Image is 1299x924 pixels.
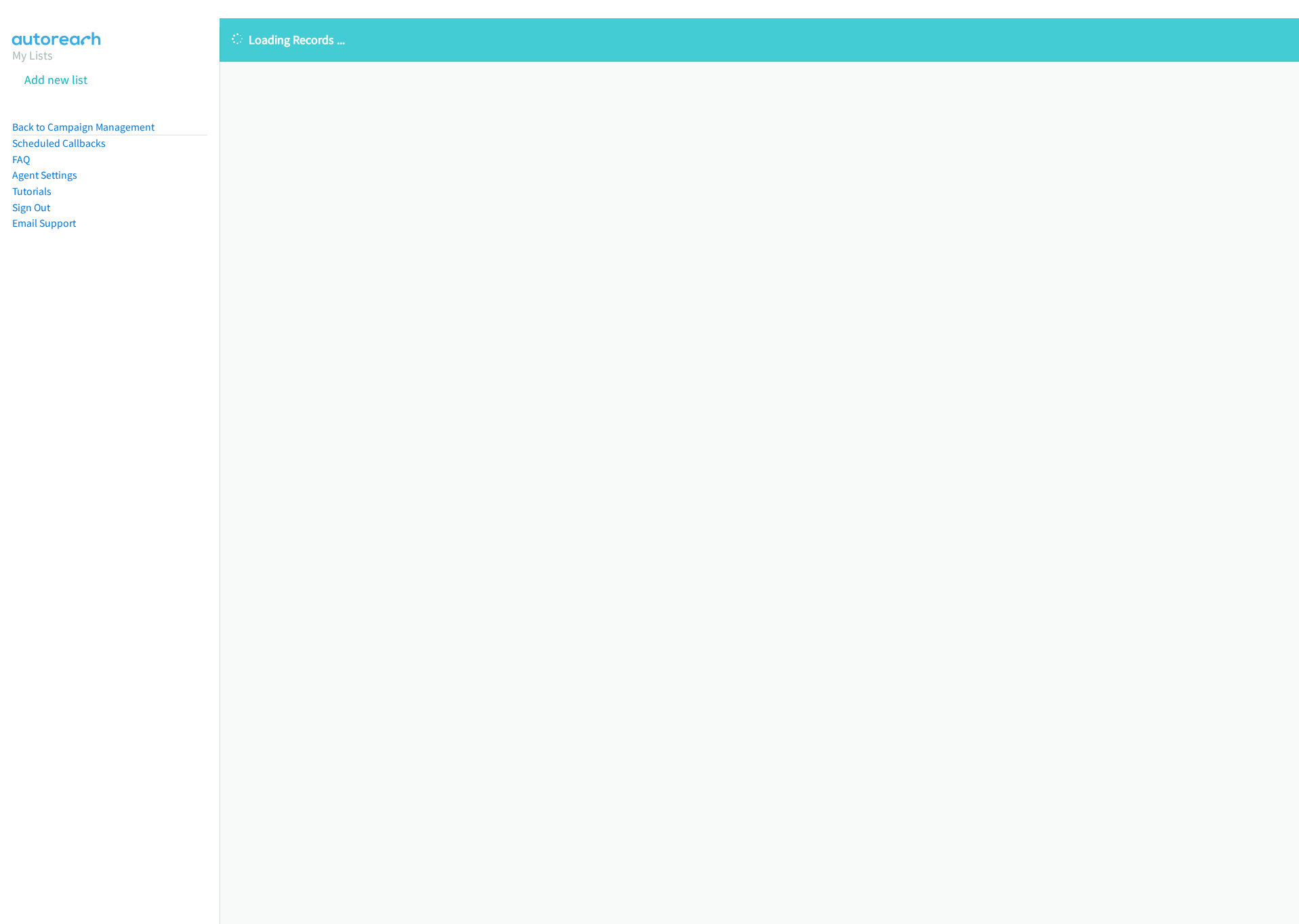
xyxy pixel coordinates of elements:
a: Scheduled Callbacks [12,137,106,150]
a: Tutorials [12,185,51,198]
a: Back to Campaign Management [12,120,154,133]
a: Add new list [24,72,87,87]
a: Sign Out [12,201,50,214]
a: My Lists [12,47,53,63]
a: Email Support [12,217,76,229]
p: Loading Records ... [232,30,1287,49]
a: FAQ [12,153,30,166]
a: Agent Settings [12,169,77,181]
